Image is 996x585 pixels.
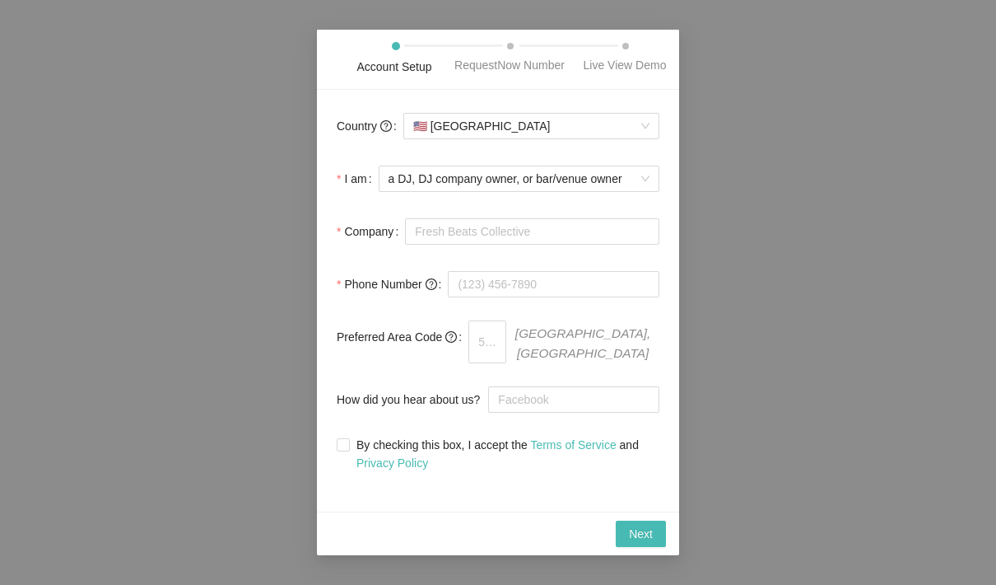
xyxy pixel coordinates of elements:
[337,215,405,248] label: Company
[584,56,667,74] div: Live View Demo
[337,162,379,195] label: I am
[356,456,428,470] a: Privacy Policy
[344,275,436,293] span: Phone Number
[629,525,653,543] span: Next
[506,321,659,363] span: [GEOGRAPHIC_DATA], [GEOGRAPHIC_DATA]
[380,120,392,132] span: question-circle
[468,321,506,363] input: 510
[426,278,437,290] span: question-circle
[350,436,659,472] span: By checking this box, I accept the and
[488,386,659,413] input: How did you hear about us?
[530,438,616,452] a: Terms of Service
[413,114,649,138] span: [GEOGRAPHIC_DATA]
[413,119,427,133] span: 🇺🇸
[616,521,666,547] button: Next
[445,331,457,343] span: question-circle
[337,383,488,416] label: How did you hear about us?
[448,271,659,297] input: (123) 456-7890
[454,56,565,74] div: RequestNow Number
[337,117,392,135] span: Country
[389,166,649,191] span: a DJ, DJ company owner, or bar/venue owner
[356,58,431,76] div: Account Setup
[405,218,659,245] input: Company
[337,328,457,346] span: Preferred Area Code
